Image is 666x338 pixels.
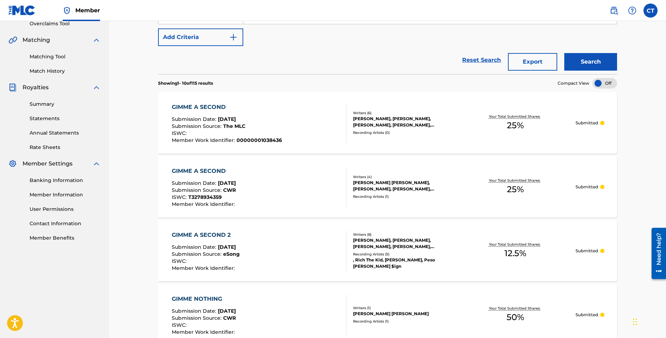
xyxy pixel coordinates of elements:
[172,137,237,143] span: Member Work Identifier :
[353,252,455,257] div: Recording Artists ( 5 )
[172,265,237,271] span: Member Work Identifier :
[633,311,637,332] div: Drag
[610,6,618,15] img: search
[23,36,50,44] span: Matching
[8,36,17,44] img: Matching
[576,248,598,254] p: Submitted
[353,130,455,135] div: Recording Artists ( 0 )
[172,308,218,314] span: Submission Date :
[30,53,101,60] a: Matching Tool
[646,225,666,281] iframe: Resource Center
[158,80,213,86] p: Showing 1 - 10 of 115 results
[507,183,524,196] span: 25 %
[576,184,598,190] p: Submitted
[218,116,236,122] span: [DATE]
[489,114,542,119] p: Your Total Submitted Shares:
[564,53,617,71] button: Search
[223,315,236,321] span: CWR
[30,234,101,242] a: Member Benefits
[625,4,639,18] div: Help
[237,137,282,143] span: 00000001038436
[63,6,71,15] img: Top Rightsholder
[353,174,455,180] div: Writers ( 4 )
[172,329,237,335] span: Member Work Identifier :
[172,244,218,250] span: Submission Date :
[8,5,36,15] img: MLC Logo
[223,251,240,257] span: eSong
[353,257,455,269] div: , Rich The Kid, [PERSON_NAME], Peso [PERSON_NAME] $ign
[8,160,17,168] img: Member Settings
[353,194,455,199] div: Recording Artists ( 1 )
[631,304,666,338] iframe: Chat Widget
[23,83,49,92] span: Royalties
[218,180,236,186] span: [DATE]
[353,232,455,237] div: Writers ( 8 )
[158,28,243,46] button: Add Criteria
[30,20,101,27] a: Overclaims Tool
[607,4,621,18] a: Public Search
[459,52,504,68] a: Reset Search
[30,206,101,213] a: User Permissions
[172,187,223,193] span: Submission Source :
[353,116,455,128] div: [PERSON_NAME], [PERSON_NAME], [PERSON_NAME], [PERSON_NAME], [PERSON_NAME] [PERSON_NAME], [PERSON_...
[158,7,617,74] form: Search Form
[172,231,240,239] div: GIMME A SECOND 2
[353,237,455,250] div: [PERSON_NAME], [PERSON_NAME], [PERSON_NAME], [PERSON_NAME], [PERSON_NAME], [PERSON_NAME], [PERSON...
[628,6,636,15] img: help
[353,305,455,311] div: Writers ( 1 )
[92,160,101,168] img: expand
[172,130,188,136] span: ISWC :
[75,6,100,14] span: Member
[643,4,658,18] div: User Menu
[218,308,236,314] span: [DATE]
[158,156,617,217] a: GIMME A SECONDSubmission Date:[DATE]Submission Source:CWRISWC:T3278934359Member Work Identifier:W...
[172,116,218,122] span: Submission Date :
[353,180,455,192] div: [PERSON_NAME] [PERSON_NAME], [PERSON_NAME], [PERSON_NAME], [PERSON_NAME]
[353,319,455,324] div: Recording Artists ( 1 )
[576,120,598,126] p: Submitted
[30,220,101,227] a: Contact Information
[504,247,526,260] span: 12.5 %
[489,306,542,311] p: Your Total Submitted Shares:
[30,129,101,137] a: Annual Statements
[172,251,223,257] span: Submission Source :
[353,311,455,317] div: [PERSON_NAME] [PERSON_NAME]
[172,167,237,175] div: GIMME A SECOND
[558,80,589,86] span: Compact View
[172,258,188,264] span: ISWC :
[218,244,236,250] span: [DATE]
[172,180,218,186] span: Submission Date :
[353,110,455,116] div: Writers ( 6 )
[172,315,223,321] span: Submission Source :
[507,119,524,132] span: 25 %
[158,92,617,154] a: GIMME A SECONDSubmission Date:[DATE]Submission Source:The MLCISWC:Member Work Identifier:00000001...
[92,36,101,44] img: expand
[172,103,282,111] div: GIMME A SECOND
[172,322,188,328] span: ISWC :
[172,123,223,129] span: Submission Source :
[30,144,101,151] a: Rate Sheets
[8,83,17,92] img: Royalties
[223,187,236,193] span: CWR
[30,177,101,184] a: Banking Information
[30,191,101,199] a: Member Information
[489,178,542,183] p: Your Total Submitted Shares:
[223,123,245,129] span: The MLC
[229,33,238,41] img: 9d2ae6d4665cec9f34b9.svg
[30,67,101,75] a: Match History
[489,242,542,247] p: Your Total Submitted Shares:
[30,115,101,122] a: Statements
[507,311,524,324] span: 50 %
[23,160,73,168] span: Member Settings
[92,83,101,92] img: expand
[30,100,101,108] a: Summary
[508,53,557,71] button: Export
[188,194,222,200] span: T3278934359
[172,295,237,303] div: GIMME NOTHING
[172,194,188,200] span: ISWC :
[172,201,237,207] span: Member Work Identifier :
[158,220,617,281] a: GIMME A SECOND 2Submission Date:[DATE]Submission Source:eSongISWC:Member Work Identifier:Writers ...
